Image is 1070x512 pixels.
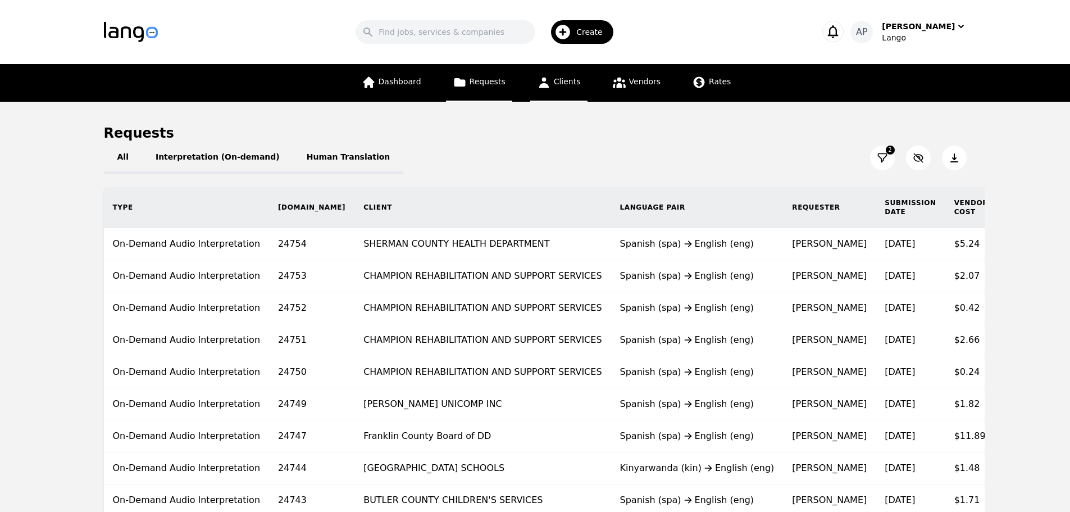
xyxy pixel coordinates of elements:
[885,302,915,313] time: [DATE]
[354,292,611,324] td: CHAMPION REHABILITATION AND SUPPORT SERVICES
[104,228,270,260] td: On-Demand Audio Interpretation
[620,429,775,443] div: Spanish (spa) English (eng)
[685,64,737,102] a: Rates
[945,420,998,452] td: $11.89
[354,260,611,292] td: CHAMPION REHABILITATION AND SUPPORT SERVICES
[354,324,611,356] td: CHAMPION REHABILITATION AND SUPPORT SERVICES
[620,333,775,347] div: Spanish (spa) English (eng)
[885,334,915,345] time: [DATE]
[269,324,354,356] td: 24751
[620,397,775,411] div: Spanish (spa) English (eng)
[885,495,915,505] time: [DATE]
[885,238,915,249] time: [DATE]
[876,187,945,228] th: Submission Date
[945,324,998,356] td: $2.66
[783,260,876,292] td: [PERSON_NAME]
[870,146,895,170] button: Filter
[620,301,775,315] div: Spanish (spa) English (eng)
[942,146,967,170] button: Export Jobs
[354,420,611,452] td: Franklin County Board of DD
[104,420,270,452] td: On-Demand Audio Interpretation
[354,452,611,484] td: [GEOGRAPHIC_DATA] SCHOOLS
[142,142,293,174] button: Interpretation (On-demand)
[446,64,512,102] a: Requests
[104,142,142,174] button: All
[104,260,270,292] td: On-Demand Audio Interpretation
[885,463,915,473] time: [DATE]
[611,187,784,228] th: Language Pair
[269,388,354,420] td: 24749
[620,269,775,283] div: Spanish (spa) English (eng)
[535,16,620,48] button: Create
[885,398,915,409] time: [DATE]
[269,420,354,452] td: 24747
[104,124,174,142] h1: Requests
[470,77,506,86] span: Requests
[269,228,354,260] td: 24754
[945,356,998,388] td: $0.24
[783,452,876,484] td: [PERSON_NAME]
[856,25,868,39] span: AP
[882,32,966,43] div: Lango
[783,228,876,260] td: [PERSON_NAME]
[783,356,876,388] td: [PERSON_NAME]
[886,146,895,155] span: 2
[269,260,354,292] td: 24753
[269,356,354,388] td: 24750
[945,228,998,260] td: $5.24
[783,292,876,324] td: [PERSON_NAME]
[379,77,421,86] span: Dashboard
[605,64,667,102] a: Vendors
[554,77,581,86] span: Clients
[530,64,588,102] a: Clients
[576,26,611,38] span: Create
[620,461,775,475] div: Kinyarwanda (kin) English (eng)
[945,388,998,420] td: $1.82
[945,452,998,484] td: $1.48
[945,187,998,228] th: Vendor Cost
[882,21,955,32] div: [PERSON_NAME]
[104,22,158,42] img: Logo
[629,77,661,86] span: Vendors
[104,388,270,420] td: On-Demand Audio Interpretation
[783,187,876,228] th: Requester
[293,142,404,174] button: Human Translation
[709,77,731,86] span: Rates
[945,260,998,292] td: $2.07
[885,366,915,377] time: [DATE]
[269,187,354,228] th: [DOMAIN_NAME]
[620,237,775,251] div: Spanish (spa) English (eng)
[269,292,354,324] td: 24752
[354,228,611,260] td: SHERMAN COUNTY HEALTH DEPARTMENT
[885,431,915,441] time: [DATE]
[354,388,611,420] td: [PERSON_NAME] UNICOMP INC
[620,493,775,507] div: Spanish (spa) English (eng)
[104,187,270,228] th: Type
[620,365,775,379] div: Spanish (spa) English (eng)
[354,187,611,228] th: Client
[104,324,270,356] td: On-Demand Audio Interpretation
[104,356,270,388] td: On-Demand Audio Interpretation
[355,64,428,102] a: Dashboard
[104,292,270,324] td: On-Demand Audio Interpretation
[783,388,876,420] td: [PERSON_NAME]
[850,21,966,43] button: AP[PERSON_NAME]Lango
[783,324,876,356] td: [PERSON_NAME]
[354,356,611,388] td: CHAMPION REHABILITATION AND SUPPORT SERVICES
[269,452,354,484] td: 24744
[945,292,998,324] td: $0.42
[783,420,876,452] td: [PERSON_NAME]
[356,20,535,44] input: Find jobs, services & companies
[906,146,931,170] button: Customize Column View
[885,270,915,281] time: [DATE]
[104,452,270,484] td: On-Demand Audio Interpretation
